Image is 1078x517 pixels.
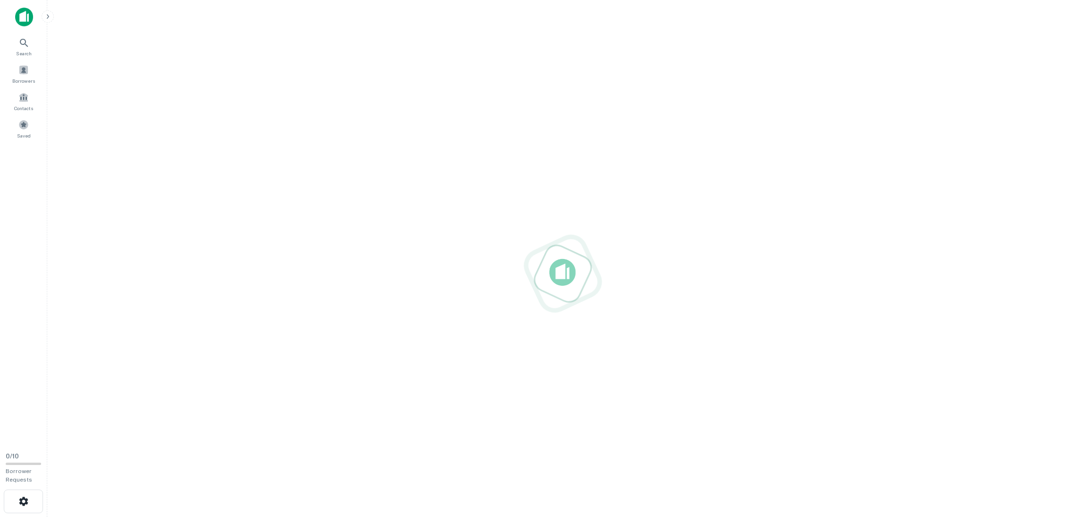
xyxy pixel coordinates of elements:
a: Saved [3,116,44,141]
a: Borrowers [3,61,44,86]
span: Saved [17,132,31,139]
span: 0 / 10 [6,453,19,460]
span: Search [16,50,32,57]
span: Borrowers [12,77,35,85]
a: Search [3,34,44,59]
span: Borrower Requests [6,468,32,483]
img: capitalize-icon.png [15,8,33,26]
span: Contacts [14,104,33,112]
a: Contacts [3,88,44,114]
iframe: Chat Widget [1031,441,1078,487]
